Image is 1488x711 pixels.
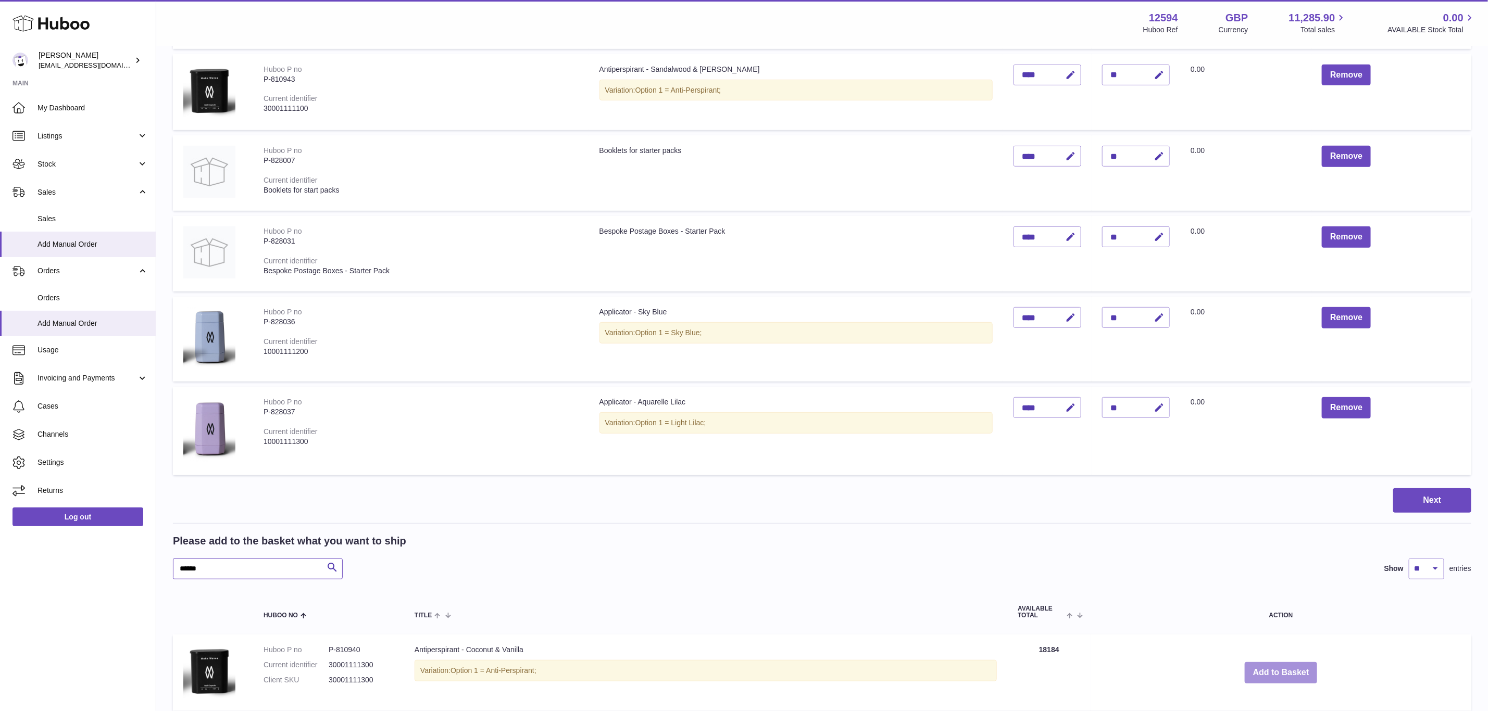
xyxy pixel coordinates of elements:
button: Remove [1322,65,1371,86]
span: Settings [37,458,148,467]
button: Add to Basket [1245,662,1318,683]
div: [PERSON_NAME] [39,50,132,70]
span: Invoicing and Payments [37,373,137,383]
span: AVAILABLE Total [1018,605,1064,619]
div: Current identifier [264,427,318,436]
span: 11,285.90 [1289,11,1335,25]
span: Option 1 = Anti-Perspirant; [451,666,536,675]
td: Antiperspirant - Coconut & Vanilla [404,634,1007,711]
div: 30001111100 [264,104,579,113]
span: Returns [37,486,148,496]
span: Add Manual Order [37,319,148,328]
span: 0.00 [1191,65,1205,73]
div: Huboo P no [264,398,302,406]
td: Applicator - Sky Blue [589,297,1004,382]
span: Sales [37,214,148,224]
div: P-828007 [264,156,579,166]
div: Current identifier [264,257,318,265]
th: Action [1091,595,1471,629]
h2: Please add to the basket what you want to ship [173,534,406,548]
td: Applicator - Aquarelle Lilac [589,387,1004,475]
dt: Client SKU [264,675,329,685]
span: Sales [37,187,137,197]
td: Booklets for starter packs [589,135,1004,211]
button: Remove [1322,146,1371,167]
td: Antiperspirant - Sandalwood & [PERSON_NAME] [589,54,1004,131]
div: P-828036 [264,317,579,327]
span: Option 1 = Sky Blue; [635,328,702,337]
span: entries [1449,564,1471,574]
div: Booklets for start packs [264,185,579,195]
span: Total sales [1301,25,1347,35]
label: Show [1384,564,1404,574]
div: Variation: [599,80,993,101]
span: Channels [37,429,148,439]
strong: 12594 [1149,11,1178,25]
span: Stock [37,159,137,169]
div: Huboo P no [264,308,302,316]
img: Applicator - Aquarelle Lilac [183,397,235,462]
dd: 30001111300 [329,660,394,670]
button: Remove [1322,307,1371,328]
img: Booklets for starter packs [183,146,235,198]
img: Antiperspirant - Sandalwood & Patchouli [183,65,235,118]
span: Huboo no [264,612,298,619]
td: Bespoke Postage Boxes - Starter Pack [589,216,1004,291]
div: Huboo P no [264,146,302,155]
span: 0.00 [1191,146,1205,155]
div: Huboo P no [264,65,302,73]
span: Usage [37,345,148,355]
div: Current identifier [264,337,318,346]
span: 0.00 [1443,11,1464,25]
span: 0.00 [1191,308,1205,316]
td: 18184 [1007,634,1091,711]
img: internalAdmin-12594@internal.huboo.com [12,53,28,68]
div: 10001111300 [264,437,579,447]
div: Variation: [599,322,993,344]
span: [EMAIL_ADDRESS][DOMAIN_NAME] [39,61,153,69]
span: My Dashboard [37,103,148,113]
button: Remove [1322,226,1371,248]
button: Next [1393,488,1471,513]
div: Current identifier [264,176,318,184]
span: Orders [37,266,137,276]
dd: 30001111300 [329,675,394,685]
button: Remove [1322,397,1371,418]
div: Currency [1219,25,1248,35]
div: Huboo P no [264,227,302,235]
div: P-810943 [264,74,579,84]
dd: P-810940 [329,645,394,655]
span: Cases [37,401,148,411]
div: 10001111200 [264,347,579,357]
a: Log out [12,507,143,526]
img: Applicator - Sky Blue [183,307,235,369]
div: Variation: [599,412,993,434]
span: Option 1 = Anti-Perspirant; [635,86,721,94]
div: P-828031 [264,236,579,246]
span: Orders [37,293,148,303]
dt: Current identifier [264,660,329,670]
dt: Huboo P no [264,645,329,655]
a: 11,285.90 Total sales [1289,11,1347,35]
span: Title [415,612,432,619]
img: Bespoke Postage Boxes - Starter Pack [183,226,235,278]
span: AVAILABLE Stock Total [1387,25,1476,35]
div: Current identifier [264,94,318,103]
div: Bespoke Postage Boxes - Starter Pack [264,266,579,276]
div: Variation: [415,660,997,681]
div: P-828037 [264,407,579,417]
img: Antiperspirant - Coconut & Vanilla [183,645,235,698]
span: 0.00 [1191,227,1205,235]
span: 0.00 [1191,398,1205,406]
span: Listings [37,131,137,141]
a: 0.00 AVAILABLE Stock Total [1387,11,1476,35]
strong: GBP [1226,11,1248,25]
span: Add Manual Order [37,239,148,249]
div: Huboo Ref [1143,25,1178,35]
span: Option 1 = Light Lilac; [635,418,706,427]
